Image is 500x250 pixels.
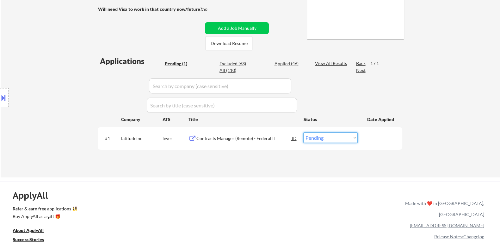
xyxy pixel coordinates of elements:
[206,36,252,50] button: Download Resume
[147,98,297,113] input: Search by title (case sensitive)
[219,67,251,74] div: All (110)
[98,6,203,12] strong: Will need Visa to work in that country now/future?:
[367,116,395,123] div: Date Applied
[162,135,188,142] div: lever
[291,132,297,144] div: JD
[162,116,188,123] div: ATS
[13,228,44,233] u: About ApplyAll
[202,6,220,12] div: no
[356,67,366,74] div: Next
[13,213,76,221] a: Buy ApplyAll as a gift 🎁
[13,207,273,213] a: Refer & earn free applications 👯‍♀️
[370,60,385,67] div: 1 / 1
[303,113,358,125] div: Status
[13,237,44,242] u: Success Stories
[188,116,297,123] div: Title
[403,198,484,220] div: Made with ❤️ in [GEOGRAPHIC_DATA], [GEOGRAPHIC_DATA]
[205,22,269,34] button: Add a Job Manually
[219,61,251,67] div: Excluded (63)
[149,78,291,93] input: Search by company (case sensitive)
[100,57,162,65] div: Applications
[13,236,52,244] a: Success Stories
[121,116,162,123] div: Company
[274,61,306,67] div: Applied (46)
[121,135,162,142] div: latitudeinc
[315,60,349,67] div: View All Results
[13,190,55,201] div: ApplyAll
[356,60,366,67] div: Back
[196,135,292,142] div: Contracts Manager (Remote) - Federal IT
[164,61,196,67] div: Pending (1)
[410,223,484,228] a: [EMAIL_ADDRESS][DOMAIN_NAME]
[434,234,484,239] a: Release Notes/Changelog
[13,214,76,219] div: Buy ApplyAll as a gift 🎁
[13,227,52,235] a: About ApplyAll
